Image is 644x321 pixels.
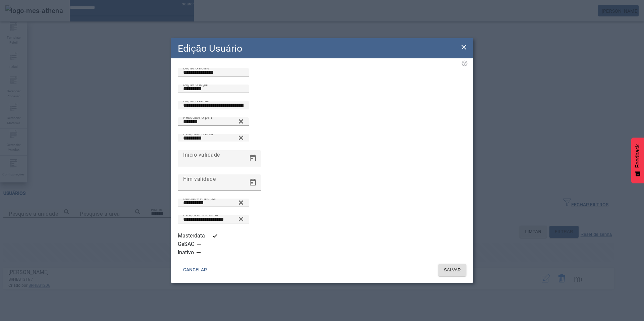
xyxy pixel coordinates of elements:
button: CANCELAR [178,264,212,276]
label: Masterdata [178,232,206,240]
mat-label: Fim validade [183,175,216,182]
button: Open calendar [245,150,261,166]
span: Feedback [635,144,641,168]
button: Feedback - Mostrar pesquisa [631,138,644,183]
input: Number [183,118,244,126]
mat-label: Pesquisa o idioma [183,213,218,217]
mat-label: Digite o email [183,99,209,103]
mat-label: Pesquise a área [183,131,213,136]
label: Inativo [178,249,195,257]
input: Number [183,215,244,223]
mat-label: Início validade [183,151,220,158]
h2: Edição Usuário [178,41,242,56]
mat-label: Digite o login [183,82,208,87]
span: SALVAR [444,267,461,273]
label: GeSAC [178,240,196,248]
button: SALVAR [438,264,466,276]
input: Number [183,134,244,142]
input: Number [183,199,244,207]
mat-label: Unidade Principal [183,196,216,201]
mat-label: Digite o nome [183,66,209,70]
span: CANCELAR [183,267,207,273]
button: Open calendar [245,174,261,191]
mat-label: Pesquise o perfil [183,115,215,120]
